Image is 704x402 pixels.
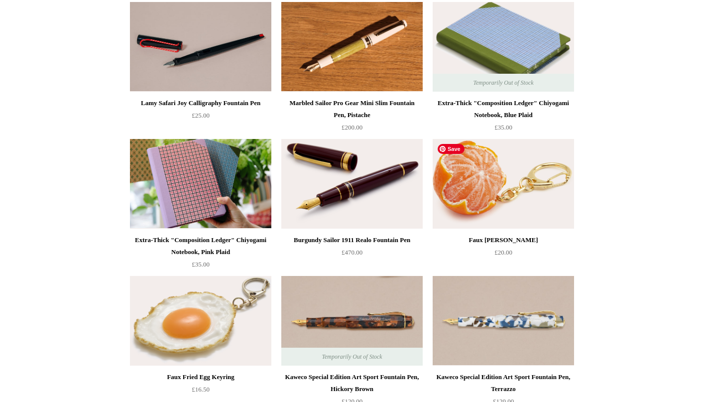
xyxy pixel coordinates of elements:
[342,249,362,256] span: £470.00
[494,124,512,131] span: £35.00
[192,261,210,268] span: £35.00
[281,2,423,92] img: Marbled Sailor Pro Gear Mini Slim Fountain Pen, Pistache
[281,139,423,229] img: Burgundy Sailor 1911 Realo Fountain Pen
[130,139,271,229] a: Extra-Thick "Composition Ledger" Chiyogami Notebook, Pink Plaid Extra-Thick "Composition Ledger" ...
[284,234,420,246] div: Burgundy Sailor 1911 Realo Fountain Pen
[130,234,271,275] a: Extra-Thick "Composition Ledger" Chiyogami Notebook, Pink Plaid £35.00
[132,371,269,383] div: Faux Fried Egg Keyring
[435,97,572,121] div: Extra-Thick "Composition Ledger" Chiyogami Notebook, Blue Plaid
[433,139,574,229] img: Faux Clementine Keyring
[281,139,423,229] a: Burgundy Sailor 1911 Realo Fountain Pen Burgundy Sailor 1911 Realo Fountain Pen
[192,112,210,119] span: £25.00
[433,2,574,92] a: Extra-Thick "Composition Ledger" Chiyogami Notebook, Blue Plaid Extra-Thick "Composition Ledger" ...
[192,386,210,393] span: £16.50
[130,276,271,366] a: Faux Fried Egg Keyring Faux Fried Egg Keyring
[130,139,271,229] img: Extra-Thick "Composition Ledger" Chiyogami Notebook, Pink Plaid
[433,97,574,138] a: Extra-Thick "Composition Ledger" Chiyogami Notebook, Blue Plaid £35.00
[433,2,574,92] img: Extra-Thick "Composition Ledger" Chiyogami Notebook, Blue Plaid
[132,97,269,109] div: Lamy Safari Joy Calligraphy Fountain Pen
[433,234,574,275] a: Faux [PERSON_NAME] £20.00
[281,2,423,92] a: Marbled Sailor Pro Gear Mini Slim Fountain Pen, Pistache Marbled Sailor Pro Gear Mini Slim Founta...
[435,234,572,246] div: Faux [PERSON_NAME]
[433,276,574,366] a: Kaweco Special Edition Art Sport Fountain Pen, Terrazzo Kaweco Special Edition Art Sport Fountain...
[438,144,465,154] span: Save
[130,276,271,366] img: Faux Fried Egg Keyring
[281,276,423,366] a: Kaweco Special Edition Art Sport Fountain Pen, Hickory Brown Kaweco Special Edition Art Sport Fou...
[312,348,392,366] span: Temporarily Out of Stock
[433,276,574,366] img: Kaweco Special Edition Art Sport Fountain Pen, Terrazzo
[494,249,512,256] span: £20.00
[342,124,362,131] span: £200.00
[130,2,271,92] img: Lamy Safari Joy Calligraphy Fountain Pen
[281,97,423,138] a: Marbled Sailor Pro Gear Mini Slim Fountain Pen, Pistache £200.00
[132,234,269,258] div: Extra-Thick "Composition Ledger" Chiyogami Notebook, Pink Plaid
[435,371,572,395] div: Kaweco Special Edition Art Sport Fountain Pen, Terrazzo
[130,2,271,92] a: Lamy Safari Joy Calligraphy Fountain Pen Lamy Safari Joy Calligraphy Fountain Pen
[130,97,271,138] a: Lamy Safari Joy Calligraphy Fountain Pen £25.00
[281,276,423,366] img: Kaweco Special Edition Art Sport Fountain Pen, Hickory Brown
[284,97,420,121] div: Marbled Sailor Pro Gear Mini Slim Fountain Pen, Pistache
[433,139,574,229] a: Faux Clementine Keyring Faux Clementine Keyring
[284,371,420,395] div: Kaweco Special Edition Art Sport Fountain Pen, Hickory Brown
[281,234,423,275] a: Burgundy Sailor 1911 Realo Fountain Pen £470.00
[463,74,543,92] span: Temporarily Out of Stock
